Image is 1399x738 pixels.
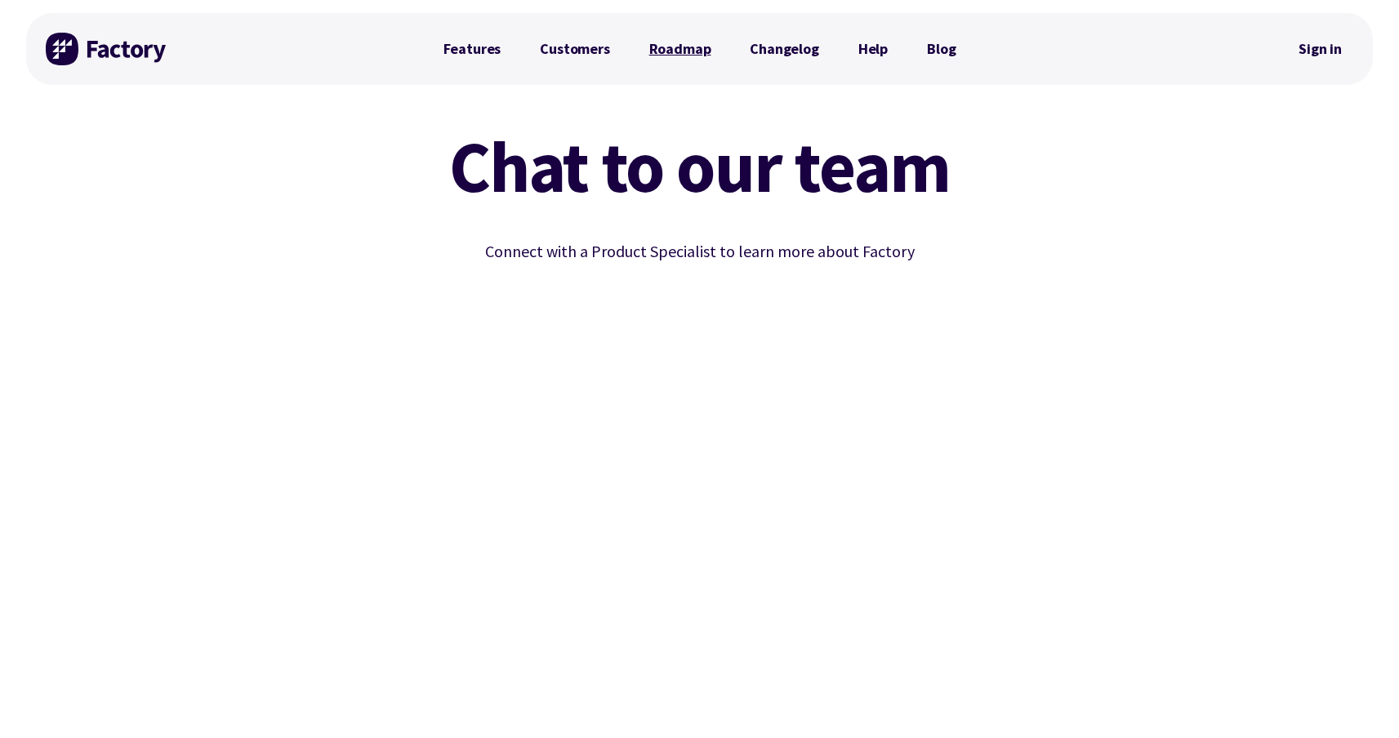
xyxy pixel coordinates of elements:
[328,238,1072,265] p: Connect with a Product Specialist to learn more about Factory
[328,131,1072,202] h1: Chat to our team
[520,33,629,65] a: Customers
[424,33,976,65] nav: Primary Navigation
[907,33,975,65] a: Blog
[839,33,907,65] a: Help
[1287,30,1353,68] a: Sign in
[1112,562,1399,738] iframe: Chat Widget
[46,33,168,65] img: Factory
[630,33,731,65] a: Roadmap
[1287,30,1353,68] nav: Secondary Navigation
[424,33,521,65] a: Features
[730,33,838,65] a: Changelog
